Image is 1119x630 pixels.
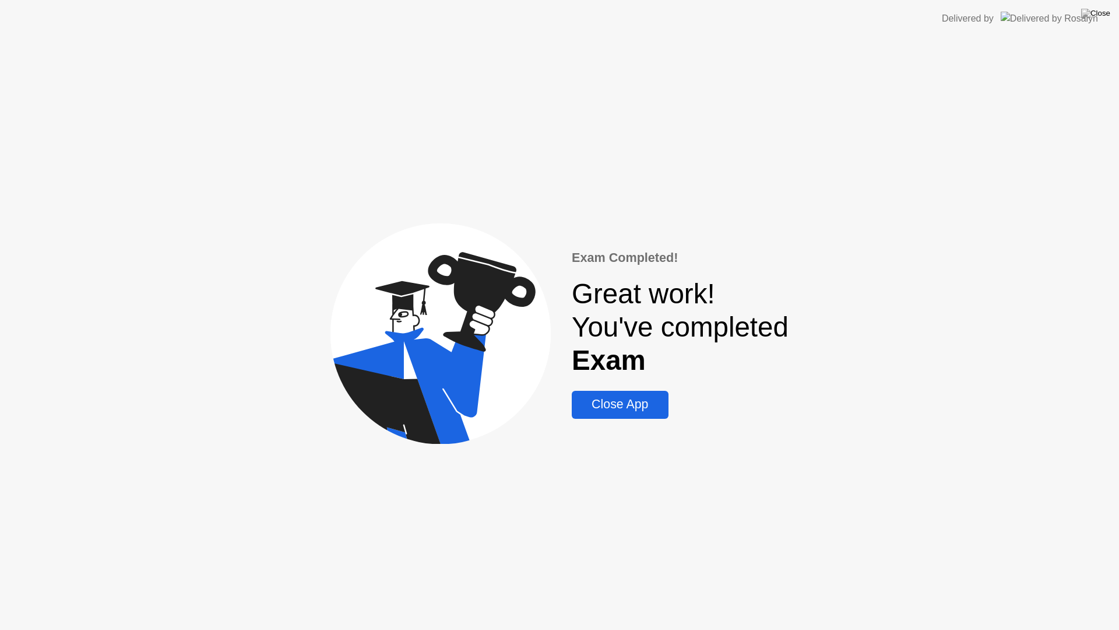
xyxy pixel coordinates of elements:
button: Close App [572,391,668,419]
b: Exam [572,345,646,376]
div: Delivered by [942,12,994,26]
img: Close [1081,9,1110,18]
img: Delivered by Rosalyn [1001,12,1098,25]
div: Great work! You've completed [572,277,789,377]
div: Exam Completed! [572,249,789,267]
div: Close App [575,397,664,412]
